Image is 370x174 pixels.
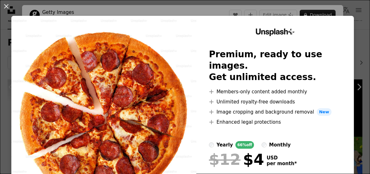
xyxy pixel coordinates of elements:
div: 66% off [235,141,254,149]
span: USD [267,155,297,161]
input: monthly [262,142,267,147]
span: $12 [209,151,240,168]
div: $4 [209,151,264,168]
li: Image cropping and background removal [209,108,341,116]
input: yearly66%off [209,142,214,147]
h2: Premium, ready to use images. Get unlimited access. [209,49,341,83]
li: Members-only content added monthly [209,88,341,96]
div: yearly [217,141,233,149]
span: per month * [267,161,297,166]
div: monthly [269,141,291,149]
li: Enhanced legal protections [209,118,341,126]
li: Unlimited royalty-free downloads [209,98,341,106]
span: New [317,108,332,116]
